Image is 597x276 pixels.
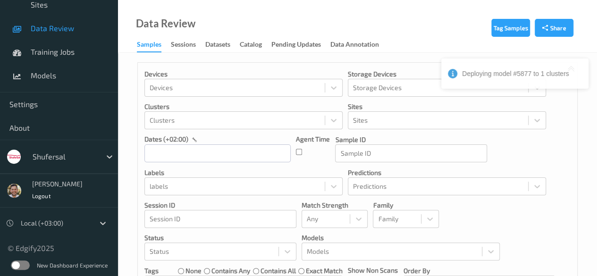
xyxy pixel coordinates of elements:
p: Session ID [144,201,296,210]
a: Pending Updates [271,38,330,51]
p: Sample ID [335,135,487,144]
p: Models [302,233,500,243]
label: contains all [261,266,296,276]
label: none [185,266,202,276]
div: Samples [137,40,161,52]
label: exact match [306,266,343,276]
p: Agent Time [296,134,330,144]
a: Data Annotation [330,38,388,51]
div: Catalog [240,40,262,51]
p: Status [144,233,296,243]
div: Datasets [205,40,230,51]
p: Sites [348,102,546,111]
p: Match Strength [302,201,368,210]
p: dates (+02:00) [144,134,188,144]
div: Sessions [171,40,196,51]
label: contains any [211,266,250,276]
p: Devices [144,69,343,79]
p: Family [373,201,439,210]
a: Sessions [171,38,205,51]
div: Deploying model #5877 to 1 clusters [462,69,582,78]
button: Share [535,19,573,37]
p: Predictions [348,168,546,177]
div: Pending Updates [271,40,321,51]
a: Datasets [205,38,240,51]
div: Data Review [136,19,195,28]
p: Order By [403,266,555,276]
a: Samples [137,38,171,52]
button: Tag Samples [491,19,530,37]
p: Clusters [144,102,343,111]
div: Data Annotation [330,40,379,51]
p: Storage Devices [348,69,546,79]
a: Catalog [240,38,271,51]
p: Tags [144,266,159,276]
p: labels [144,168,343,177]
p: Show Non Scans [348,266,398,275]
